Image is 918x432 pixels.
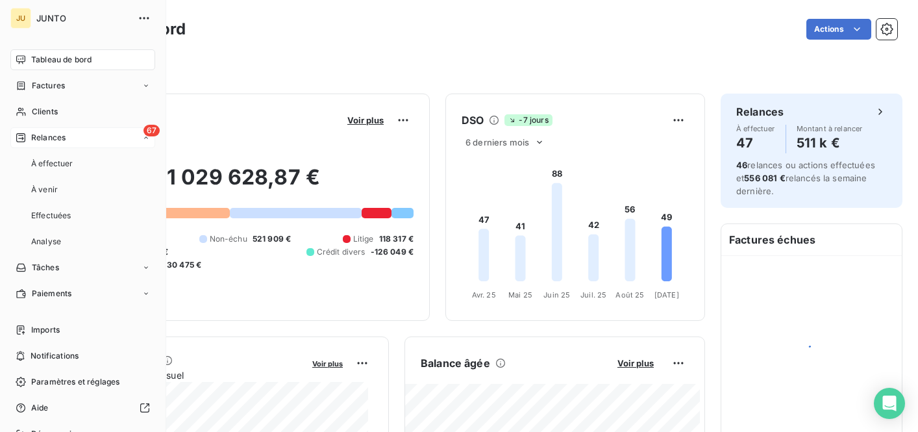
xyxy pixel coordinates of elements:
span: 6 derniers mois [465,137,529,147]
span: Voir plus [347,115,384,125]
a: Aide [10,398,155,418]
span: Voir plus [312,359,343,368]
span: relances ou actions effectuées et relancés la semaine dernière. [736,160,875,196]
span: Effectuées [31,210,71,222]
span: Voir plus [617,358,654,368]
span: Paramètres et réglages [31,376,119,388]
h6: DSO [462,112,484,128]
span: Litige [353,233,374,245]
span: 118 317 € [379,233,414,245]
span: Tâches [32,262,59,273]
span: Factures [32,80,65,92]
h6: Relances [736,104,784,120]
tspan: [DATE] [654,290,679,299]
tspan: Juil. 25 [580,290,606,299]
span: JUNTO [36,13,130,23]
button: Voir plus [308,357,347,369]
tspan: Juin 25 [543,290,570,299]
span: Aide [31,402,49,414]
span: 67 [143,125,160,136]
span: Clients [32,106,58,118]
span: À venir [31,184,58,196]
span: -30 475 € [163,259,201,271]
span: À effectuer [736,125,775,133]
h2: 1 029 628,87 € [73,164,414,203]
span: Imports [31,324,60,336]
span: -126 049 € [371,246,414,258]
span: Non-échu [210,233,247,245]
span: 556 081 € [744,173,785,183]
span: Analyse [31,236,61,248]
button: Voir plus [614,357,658,369]
tspan: Avr. 25 [472,290,496,299]
span: Crédit divers [317,246,366,258]
h4: 47 [736,133,775,153]
span: Montant à relancer [797,125,863,133]
span: 521 909 € [253,233,291,245]
tspan: Mai 25 [508,290,532,299]
div: Open Intercom Messenger [874,388,905,419]
span: Relances [31,132,66,144]
div: JU [10,8,31,29]
span: Chiffre d'affaires mensuel [73,368,303,382]
span: Notifications [31,350,79,362]
h6: Factures échues [721,224,902,255]
span: -7 jours [504,114,552,126]
tspan: Août 25 [615,290,644,299]
button: Voir plus [343,114,388,126]
h4: 511 k € [797,133,863,153]
button: Actions [806,19,871,40]
span: 46 [736,160,747,170]
h6: Balance âgée [421,355,490,371]
span: Tableau de bord [31,54,92,66]
span: À effectuer [31,158,73,170]
span: Paiements [32,288,71,299]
